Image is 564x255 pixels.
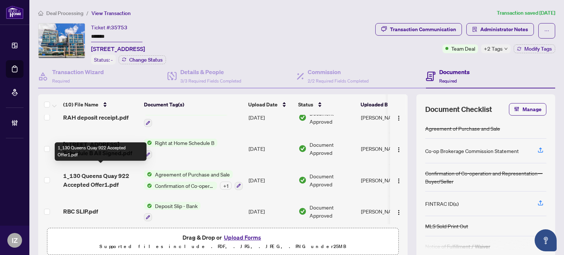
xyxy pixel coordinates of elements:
img: Logo [396,210,402,215]
button: Logo [393,143,405,154]
div: Status: [91,55,116,65]
span: 1_130 Queens Quay 922 Accepted Offer1.pdf [63,171,138,189]
button: Status IconRight at Home Deposit Receipt [144,108,228,127]
button: Upload Forms [222,233,263,242]
img: Status Icon [144,202,152,210]
span: Team Deal [451,44,475,52]
span: Deal Processing [46,10,83,17]
th: Status [295,94,358,115]
span: (10) File Name [63,101,98,109]
span: [STREET_ADDRESS] Schedule B All Signed.pdf [63,140,138,157]
div: FINTRAC ID(s) [425,200,459,208]
img: IMG-C12003194_1.jpg [39,23,85,58]
span: 3/3 Required Fields Completed [180,78,241,84]
div: MLS Sold Print Out [425,222,468,230]
span: Administrator Notes [480,23,528,35]
button: Logo [393,174,405,186]
span: Status [298,101,313,109]
span: View Transaction [91,10,131,17]
span: down [504,47,508,51]
button: Status IconRight at Home Schedule B [144,139,217,159]
span: Document Approved [310,172,355,188]
td: [PERSON_NAME] [358,164,413,196]
span: - [111,57,113,63]
td: [DATE] [246,102,296,133]
img: Logo [396,178,402,184]
th: Document Tag(s) [141,94,245,115]
span: +2 Tags [484,44,503,53]
img: logo [6,6,23,19]
th: Upload Date [245,94,295,115]
button: Manage [509,103,546,116]
td: [DATE] [246,133,296,164]
img: Document Status [299,207,307,215]
h4: Transaction Wizard [52,68,104,76]
img: Document Status [299,176,307,184]
span: 35753 [111,24,127,31]
img: Status Icon [144,139,152,147]
div: Co-op Brokerage Commission Statement [425,147,519,155]
td: [DATE] [246,164,296,196]
span: RAH deposit receipt.pdf [63,113,129,122]
img: Document Status [299,145,307,153]
span: solution [472,27,477,32]
button: Status IconAgreement of Purchase and SaleStatus IconConfirmation of Co-operation and Representati... [144,170,243,190]
img: Status Icon [144,182,152,190]
h4: Details & People [180,68,241,76]
span: Document Approved [310,203,355,219]
th: Uploaded By [358,94,413,115]
td: [DATE] [246,196,296,227]
li: / [86,9,88,17]
img: Document Status [299,113,307,121]
td: [PERSON_NAME] [358,102,413,133]
span: Modify Tags [524,46,552,51]
div: Transaction Communication [390,23,456,35]
span: RBC SLIP.pdf [63,207,98,216]
span: Document Checklist [425,104,492,114]
span: Document Approved [310,109,355,125]
button: Modify Tags [514,44,555,53]
div: Ticket #: [91,23,127,32]
img: Status Icon [144,170,152,178]
span: Deposit Slip - Bank [152,202,200,210]
th: (10) File Name [60,94,141,115]
span: IZ [12,235,18,245]
button: Status IconDeposit Slip - Bank [144,202,200,222]
span: Required [52,78,70,84]
h4: Commission [308,68,369,76]
span: Drag & Drop or [182,233,263,242]
span: 2/2 Required Fields Completed [308,78,369,84]
span: home [38,11,43,16]
span: Agreement of Purchase and Sale [152,170,233,178]
span: [STREET_ADDRESS] [91,44,145,53]
img: Logo [396,115,402,121]
img: Logo [396,147,402,153]
button: Transaction Communication [375,23,462,36]
span: Confirmation of Co-operation and Representation—Buyer/Seller [152,182,217,190]
button: Logo [393,205,405,217]
p: Supported files include .PDF, .JPG, .JPEG, .PNG under 25 MB [52,242,394,251]
div: 1_130 Queens Quay 922 Accepted Offer1.pdf [55,142,147,161]
button: Open asap [535,229,557,251]
article: Transaction saved [DATE] [497,9,555,17]
span: Right at Home Schedule B [152,139,217,147]
div: Agreement of Purchase and Sale [425,124,500,132]
div: Confirmation of Co-operation and Representation—Buyer/Seller [425,169,546,185]
td: [PERSON_NAME] [358,133,413,164]
span: Document Approved [310,141,355,157]
span: Required [439,78,457,84]
span: ellipsis [544,28,549,33]
div: + 1 [220,182,232,190]
button: Administrator Notes [466,23,534,36]
td: [PERSON_NAME] [358,196,413,227]
span: Change Status [129,57,163,62]
button: Logo [393,112,405,123]
span: Upload Date [248,101,278,109]
button: Change Status [119,55,166,64]
h4: Documents [439,68,470,76]
span: Manage [523,103,542,115]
